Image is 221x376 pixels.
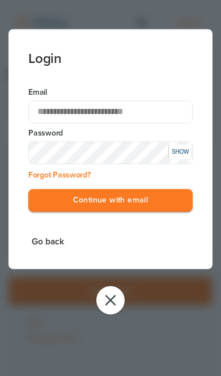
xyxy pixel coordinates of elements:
[28,100,193,123] input: Email Address
[28,29,193,67] h3: Login
[96,286,125,315] button: Close
[28,189,193,212] button: Continue with email
[168,145,191,159] div: SHOW
[28,234,67,250] button: Go back
[28,141,193,164] input: Input Password
[28,170,91,180] a: Forgot Password?
[28,128,193,139] label: Password
[28,87,193,98] label: Email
